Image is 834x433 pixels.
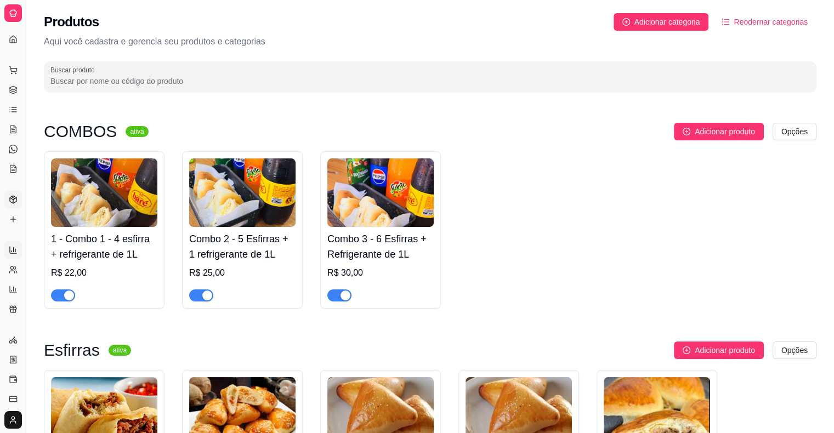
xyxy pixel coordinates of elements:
[683,346,690,354] span: plus-circle
[773,341,816,359] button: Opções
[614,13,709,31] button: Adicionar categoria
[674,123,764,140] button: Adicionar produto
[327,231,434,262] h4: Combo 3 - 6 Esfirras + Refrigerante de 1L
[109,345,131,356] sup: ativa
[189,158,296,227] img: product-image
[189,231,296,262] h4: Combo 2 - 5 Esfirras + 1 refrigerante de 1L
[781,126,808,138] span: Opções
[51,231,157,262] h4: 1 - Combo 1 - 4 esfirra + refrigerante de 1L
[683,128,690,135] span: plus-circle
[44,35,816,48] p: Aqui você cadastra e gerencia seu produtos e categorias
[781,344,808,356] span: Opções
[695,126,755,138] span: Adicionar produto
[44,13,99,31] h2: Produtos
[695,344,755,356] span: Adicionar produto
[51,266,157,280] div: R$ 22,00
[327,158,434,227] img: product-image
[126,126,148,137] sup: ativa
[713,13,816,31] button: Reodernar categorias
[189,266,296,280] div: R$ 25,00
[44,344,100,357] h3: Esfirras
[50,76,810,87] input: Buscar produto
[674,341,764,359] button: Adicionar produto
[50,65,99,75] label: Buscar produto
[634,16,700,28] span: Adicionar categoria
[622,18,630,26] span: plus-circle
[773,123,816,140] button: Opções
[722,18,729,26] span: ordered-list
[51,158,157,227] img: product-image
[327,266,434,280] div: R$ 30,00
[44,125,117,138] h3: COMBOS
[734,16,808,28] span: Reodernar categorias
